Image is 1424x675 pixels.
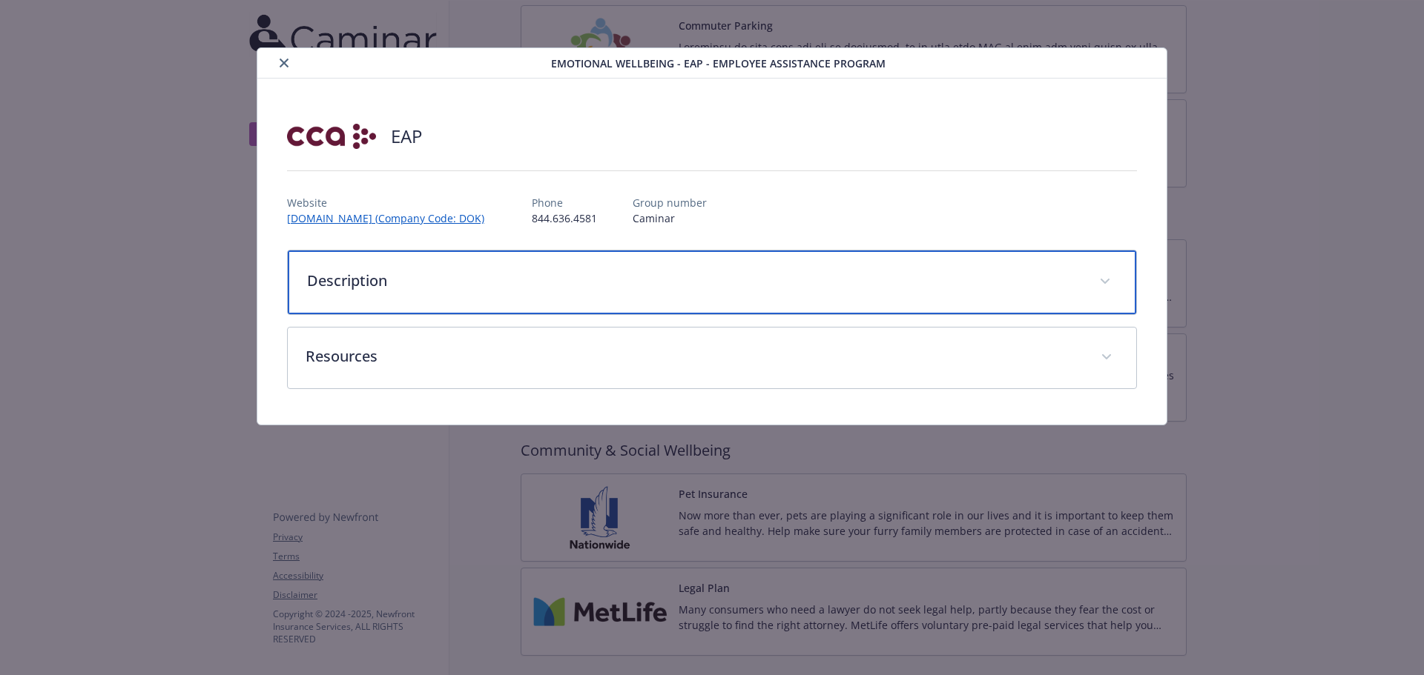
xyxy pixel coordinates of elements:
div: details for plan Emotional Wellbeing - EAP - Employee Assistance Program [142,47,1282,425]
a: [DOMAIN_NAME] (Company Code: DOK) [287,211,496,225]
img: Corporate Counseling Associates, Inc (CCA) [287,114,376,159]
div: Resources [288,327,1137,388]
h2: EAP [391,124,422,149]
button: close [275,54,293,72]
p: Phone [532,195,597,210]
p: Description [307,270,1082,292]
p: Caminar [633,210,707,226]
p: Group number [633,195,707,210]
p: Resources [306,345,1084,368]
p: 844.636.4581 [532,210,597,226]
div: Description [288,250,1137,314]
p: Website [287,195,496,210]
span: Emotional Wellbeing - EAP - Employee Assistance Program [551,56,886,71]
